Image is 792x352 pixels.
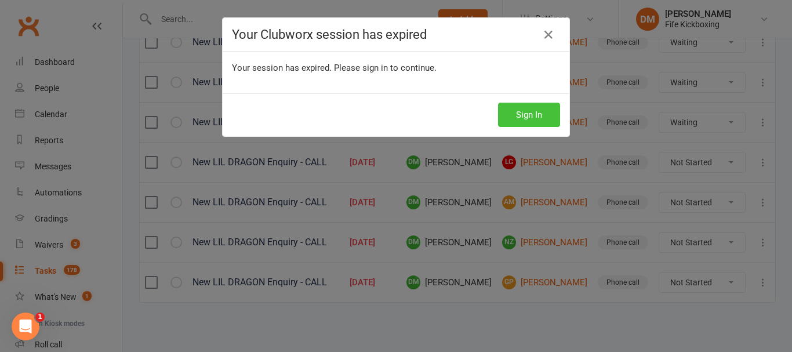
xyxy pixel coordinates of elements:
a: Close [539,26,558,44]
span: Your session has expired. Please sign in to continue. [232,63,437,73]
button: Sign In [498,103,560,127]
span: 1 [35,313,45,322]
h4: Your Clubworx session has expired [232,27,560,42]
iframe: Intercom live chat [12,313,39,340]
